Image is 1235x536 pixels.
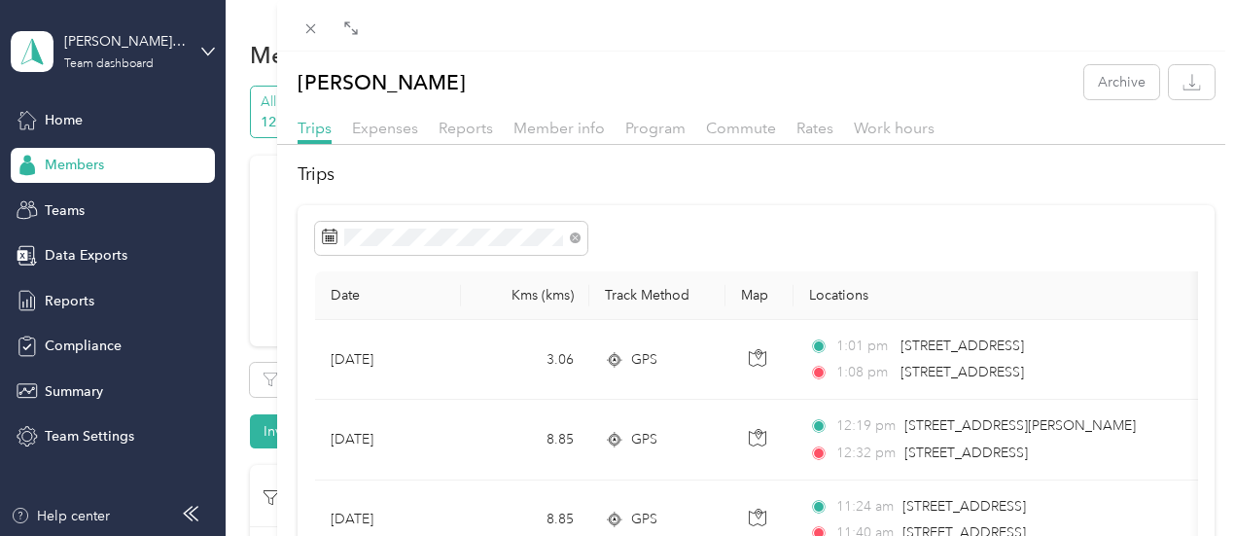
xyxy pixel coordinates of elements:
td: [DATE] [315,400,461,480]
span: Rates [796,119,833,137]
td: 8.85 [461,400,589,480]
span: Expenses [352,119,418,137]
th: Track Method [589,271,725,320]
span: Reports [439,119,493,137]
th: Date [315,271,461,320]
span: 12:32 pm [836,443,896,464]
iframe: Everlance-gr Chat Button Frame [1126,427,1235,536]
span: 1:01 pm [836,336,892,357]
th: Map [725,271,794,320]
span: GPS [631,429,657,450]
span: 12:19 pm [836,415,896,437]
span: Trips [298,119,332,137]
span: [STREET_ADDRESS] [900,364,1024,380]
td: 3.06 [461,320,589,400]
h2: Trips [298,161,1215,188]
p: [PERSON_NAME] [298,65,466,99]
span: Member info [513,119,605,137]
span: Commute [706,119,776,137]
span: 1:08 pm [836,362,892,383]
th: Kms (kms) [461,271,589,320]
button: Archive [1084,65,1159,99]
span: Work hours [854,119,935,137]
span: [STREET_ADDRESS] [900,338,1024,354]
td: [DATE] [315,320,461,400]
span: [STREET_ADDRESS][PERSON_NAME] [904,417,1136,434]
span: GPS [631,349,657,371]
span: [STREET_ADDRESS] [902,498,1026,515]
span: [STREET_ADDRESS] [904,445,1028,461]
span: GPS [631,509,657,530]
span: 11:24 am [836,496,894,518]
span: Program [625,119,686,137]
